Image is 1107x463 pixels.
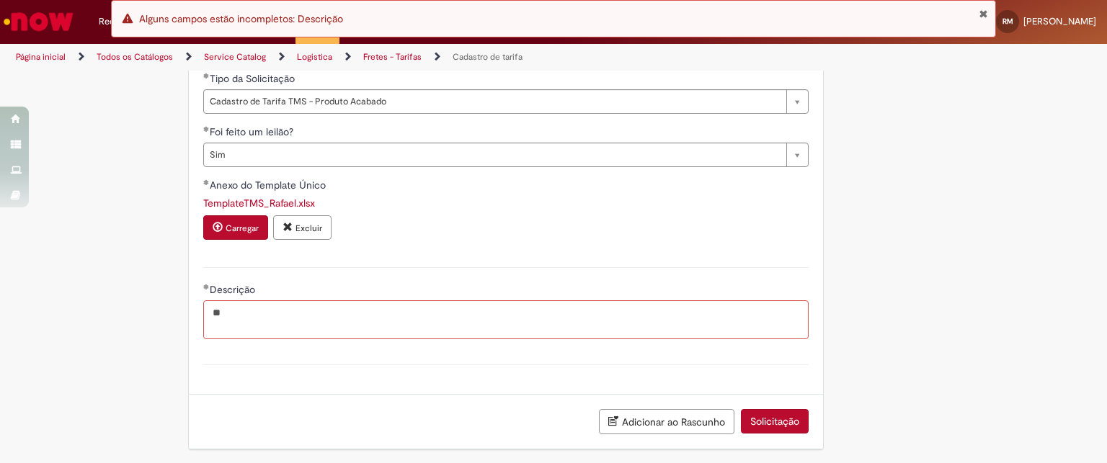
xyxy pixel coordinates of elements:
span: Sim [210,143,779,166]
span: Obrigatório Preenchido [203,179,210,185]
span: Cadastro de Tarifa TMS - Produto Acabado [210,90,779,113]
span: Descrição [210,283,258,296]
small: Excluir [295,222,322,234]
small: Carregar [226,222,259,234]
a: Todos os Catálogos [97,51,173,63]
button: Fechar Notificação [979,8,988,19]
a: Service Catalog [204,51,266,63]
a: Cadastro de tarifa [453,51,523,63]
a: Logistica [297,51,332,63]
button: Solicitação [741,409,809,433]
span: Obrigatório Preenchido [203,284,210,289]
span: Anexo do Template Único [210,179,329,192]
span: Requisições [99,14,149,29]
span: [PERSON_NAME] [1023,15,1096,27]
ul: Trilhas de página [11,44,727,71]
textarea: Descrição [203,300,809,339]
a: Página inicial [16,51,66,63]
img: ServiceNow [1,7,76,36]
a: Fretes - Tarifas [363,51,422,63]
span: Alguns campos estão incompletos: Descrição [139,12,343,25]
span: Foi feito um leilão? [210,125,296,138]
span: Obrigatório Preenchido [203,126,210,132]
a: Download de TemplateTMS_Rafael.xlsx [203,197,315,210]
span: Tipo da Solicitação [210,72,298,85]
span: RM [1002,17,1013,26]
button: Excluir anexo TemplateTMS_Rafael.xlsx [273,215,332,240]
button: Carregar anexo de Anexo do Template Único Required [203,215,268,240]
button: Adicionar ao Rascunho [599,409,734,434]
span: Obrigatório Preenchido [203,73,210,78]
